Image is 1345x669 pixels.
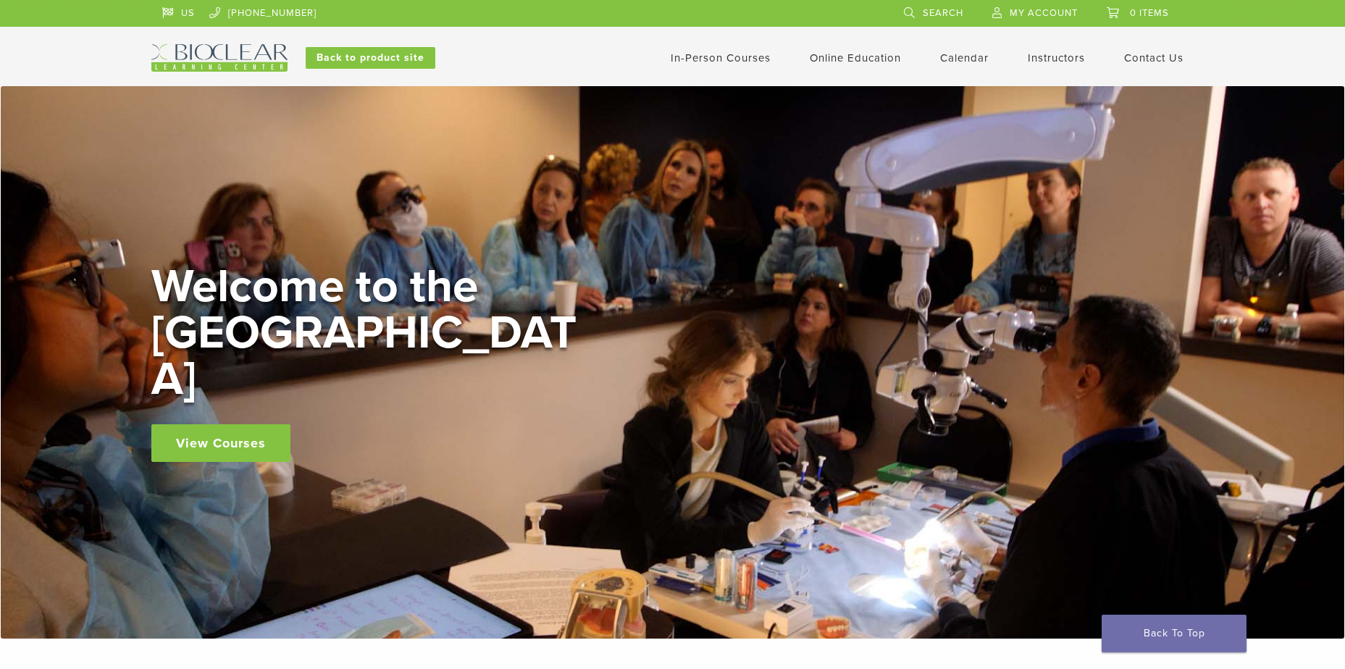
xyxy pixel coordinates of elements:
[151,424,290,462] a: View Courses
[923,7,963,19] span: Search
[1130,7,1169,19] span: 0 items
[1102,615,1246,652] a: Back To Top
[810,51,901,64] a: Online Education
[940,51,989,64] a: Calendar
[1124,51,1183,64] a: Contact Us
[1028,51,1085,64] a: Instructors
[1010,7,1078,19] span: My Account
[671,51,771,64] a: In-Person Courses
[151,264,586,403] h2: Welcome to the [GEOGRAPHIC_DATA]
[306,47,435,69] a: Back to product site
[151,44,288,72] img: Bioclear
